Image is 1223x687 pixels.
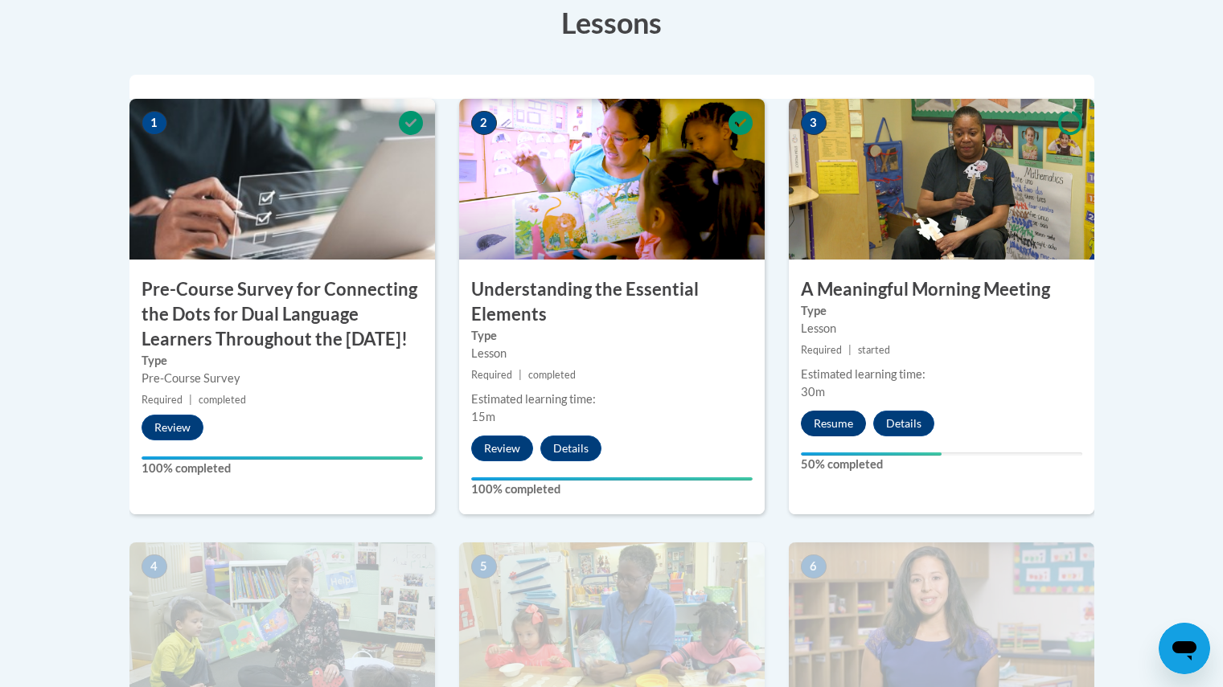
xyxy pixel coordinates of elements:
button: Details [873,411,934,436]
div: Estimated learning time: [801,366,1082,383]
span: 3 [801,111,827,135]
span: 30m [801,385,825,399]
label: 100% completed [142,460,423,477]
span: 6 [801,554,827,579]
span: Required [471,369,512,381]
h3: Pre-Course Survey for Connecting the Dots for Dual Language Learners Throughout the [DATE]! [129,277,435,351]
img: Course Image [459,99,765,260]
span: 2 [471,111,497,135]
span: | [848,344,852,356]
div: Lesson [471,345,753,362]
div: Estimated learning time: [471,391,753,408]
span: 1 [142,111,167,135]
label: Type [801,302,1082,320]
span: 15m [471,410,495,423]
h3: A Meaningful Morning Meeting [789,277,1094,302]
img: Course Image [789,99,1094,260]
button: Resume [801,411,866,436]
label: Type [471,327,753,345]
span: Required [801,344,842,356]
div: Lesson [801,320,1082,337]
span: 4 [142,554,167,579]
h3: Lessons [129,2,1094,43]
span: Required [142,394,183,406]
label: 50% completed [801,456,1082,473]
img: Course Image [129,99,435,260]
span: 5 [471,554,497,579]
h3: Understanding the Essential Elements [459,277,765,327]
button: Details [540,436,601,461]
div: Your progress [801,452,942,456]
div: Your progress [142,456,423,460]
span: completed [199,394,246,406]
div: Your progress [471,477,753,480]
span: | [519,369,522,381]
span: | [189,394,192,406]
label: Type [142,352,423,370]
iframe: Button to launch messaging window [1159,623,1210,674]
button: Review [142,415,203,440]
label: 100% completed [471,480,753,498]
button: Review [471,436,533,461]
span: completed [528,369,576,381]
span: started [858,344,890,356]
div: Pre-Course Survey [142,370,423,387]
